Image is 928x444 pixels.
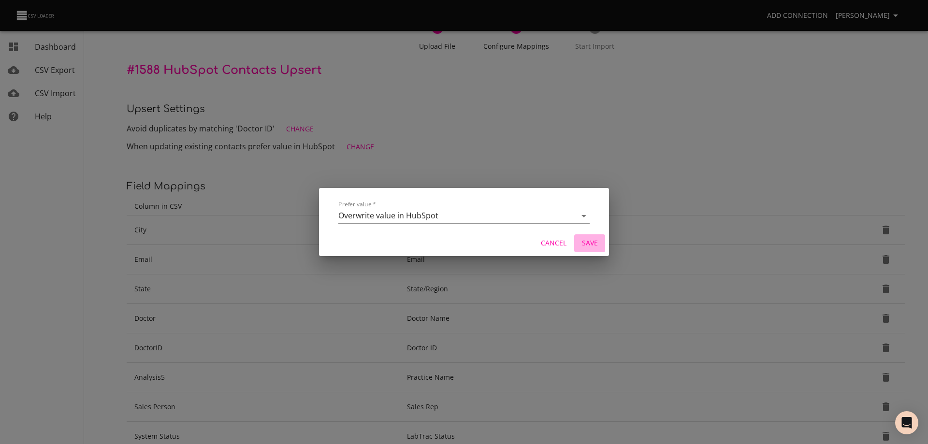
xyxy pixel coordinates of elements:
span: Save [578,237,601,249]
label: Prefer value [338,201,376,207]
button: Cancel [537,234,570,252]
div: Open Intercom Messenger [895,411,918,434]
span: Cancel [541,237,566,249]
button: Save [574,234,605,252]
